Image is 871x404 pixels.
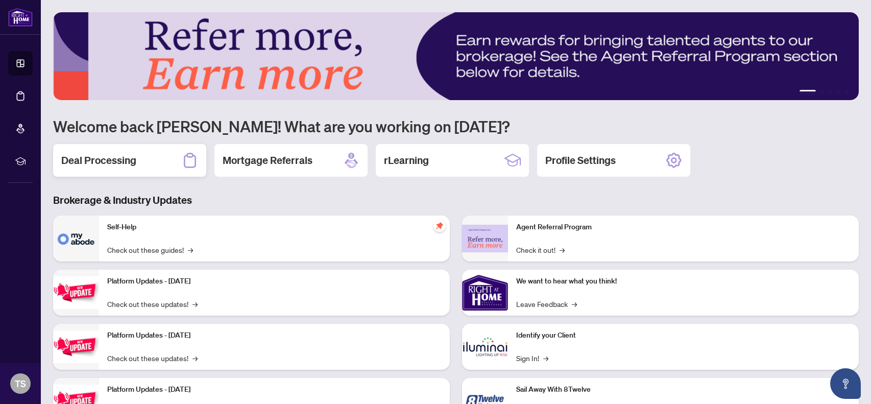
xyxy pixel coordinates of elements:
button: 4 [836,90,840,94]
img: Slide 0 [53,12,859,100]
button: Open asap [830,368,861,399]
img: website_grey.svg [16,27,25,35]
button: 5 [844,90,849,94]
h1: Welcome back [PERSON_NAME]! What are you working on [DATE]? [53,116,859,136]
span: → [192,298,198,310]
p: Identify your Client [516,330,851,341]
span: → [192,352,198,364]
p: Self-Help [107,222,442,233]
img: logo [8,8,33,27]
p: Platform Updates - [DATE] [107,384,442,395]
p: Platform Updates - [DATE] [107,276,442,287]
a: Sign In!→ [516,352,548,364]
img: Identify your Client [462,324,508,370]
button: 1 [800,90,816,94]
div: Domain Overview [39,60,91,67]
img: tab_domain_overview_orange.svg [28,59,36,67]
a: Check it out!→ [516,244,565,255]
span: → [543,352,548,364]
img: logo_orange.svg [16,16,25,25]
p: Sail Away With 8Twelve [516,384,851,395]
a: Check out these updates!→ [107,298,198,310]
span: TS [15,376,26,391]
span: pushpin [433,220,446,232]
img: We want to hear what you think! [462,270,508,316]
p: Platform Updates - [DATE] [107,330,442,341]
a: Check out these guides!→ [107,244,193,255]
div: Keywords by Traffic [113,60,172,67]
img: Platform Updates - July 8, 2025 [53,330,99,363]
div: v 4.0.25 [29,16,50,25]
div: Domain: [PERSON_NAME][DOMAIN_NAME] [27,27,169,35]
img: Self-Help [53,216,99,262]
img: Agent Referral Program [462,225,508,253]
span: → [188,244,193,255]
h2: Deal Processing [61,153,136,168]
span: → [560,244,565,255]
h3: Brokerage & Industry Updates [53,193,859,207]
h2: Profile Settings [545,153,616,168]
p: Agent Referral Program [516,222,851,233]
a: Check out these updates!→ [107,352,198,364]
span: → [572,298,577,310]
p: We want to hear what you think! [516,276,851,287]
button: 3 [828,90,832,94]
a: Leave Feedback→ [516,298,577,310]
img: Platform Updates - July 21, 2025 [53,276,99,308]
img: tab_keywords_by_traffic_grey.svg [102,59,110,67]
button: 2 [820,90,824,94]
h2: rLearning [384,153,429,168]
h2: Mortgage Referrals [223,153,312,168]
